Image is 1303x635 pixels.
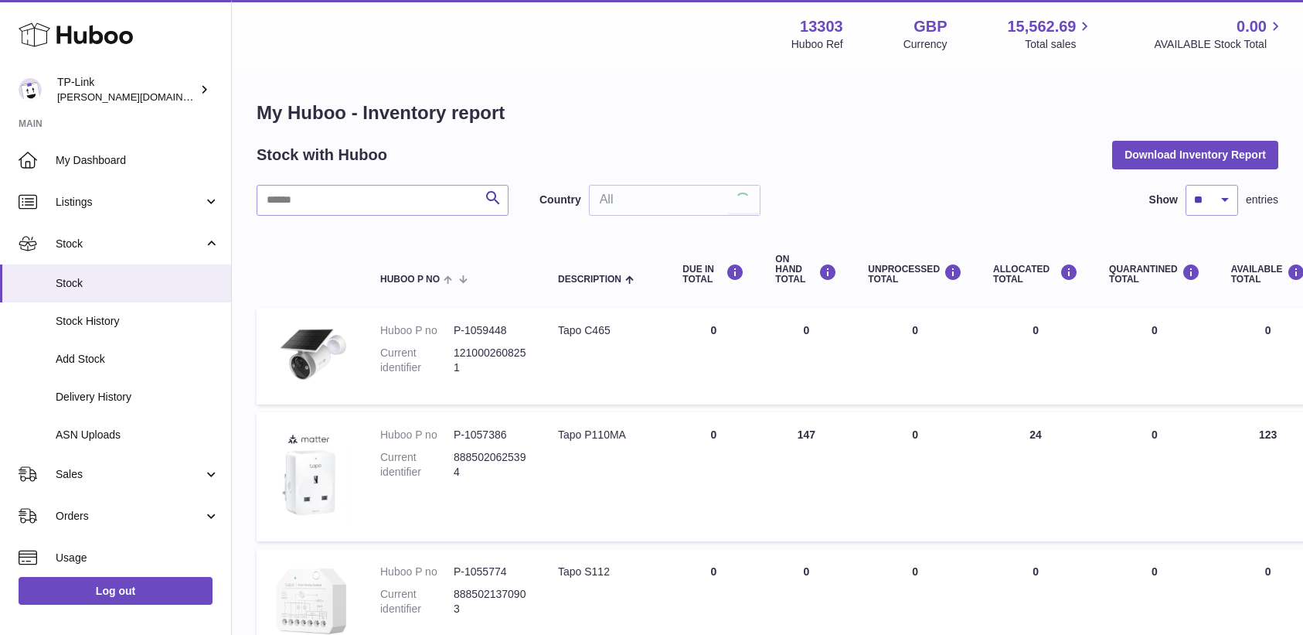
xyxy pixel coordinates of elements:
strong: 13303 [800,16,843,37]
img: susie.li@tp-link.com [19,78,42,101]
dt: Current identifier [380,450,454,480]
h1: My Huboo - Inventory report [257,101,1278,125]
td: 0 [760,308,852,405]
td: 0 [978,308,1094,405]
td: 0 [667,308,760,405]
div: Tapo P110MA [558,428,651,442]
a: 15,562.69 Total sales [1007,16,1094,52]
span: Huboo P no [380,275,440,285]
span: [PERSON_NAME][DOMAIN_NAME][EMAIL_ADDRESS][DOMAIN_NAME] [57,90,390,103]
div: ALLOCATED Total [993,264,1078,285]
button: Download Inventory Report [1112,141,1278,169]
span: My Dashboard [56,153,219,168]
div: TP-Link [57,75,196,104]
span: Stock [56,276,219,291]
label: Show [1149,193,1178,207]
dt: Huboo P no [380,323,454,338]
span: Listings [56,195,203,210]
dt: Huboo P no [380,565,454,579]
dt: Current identifier [380,346,454,375]
td: 0 [852,412,978,541]
dt: Current identifier [380,587,454,616]
div: Currency [903,37,947,52]
strong: GBP [913,16,947,37]
div: DUE IN TOTAL [682,264,744,285]
span: Usage [56,551,219,565]
span: Add Stock [56,352,219,367]
dd: P-1055774 [454,565,527,579]
td: 0 [667,412,760,541]
div: QUARANTINED Total [1109,264,1200,285]
dd: 8885021370903 [454,587,527,616]
label: Country [539,193,581,207]
div: Huboo Ref [791,37,843,52]
span: 0.00 [1237,16,1267,37]
span: entries [1246,193,1278,207]
span: Stock History [56,314,219,329]
h2: Stock with Huboo [257,145,387,166]
span: Stock [56,237,203,251]
span: Orders [56,509,203,524]
a: Log out [19,577,213,605]
img: product image [272,428,349,522]
dd: P-1059448 [454,323,527,338]
span: 15,562.69 [1007,16,1076,37]
a: 0.00 AVAILABLE Stock Total [1154,16,1284,52]
div: UNPROCESSED Total [868,264,962,285]
span: Description [558,275,621,285]
span: 0 [1152,428,1158,441]
span: Total sales [1025,37,1094,52]
dd: 1210002608251 [454,346,527,375]
img: product image [272,323,349,385]
div: Tapo C465 [558,323,651,338]
dt: Huboo P no [380,428,454,442]
span: Sales [56,467,203,482]
td: 147 [760,412,852,541]
dd: 8885020625394 [454,450,527,480]
span: 0 [1152,565,1158,578]
div: ON HAND Total [775,254,837,285]
span: ASN Uploads [56,428,219,442]
span: 0 [1152,324,1158,336]
span: AVAILABLE Stock Total [1154,37,1284,52]
div: Tapo S112 [558,565,651,579]
td: 0 [852,308,978,405]
td: 24 [978,412,1094,541]
span: Delivery History [56,390,219,405]
dd: P-1057386 [454,428,527,442]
